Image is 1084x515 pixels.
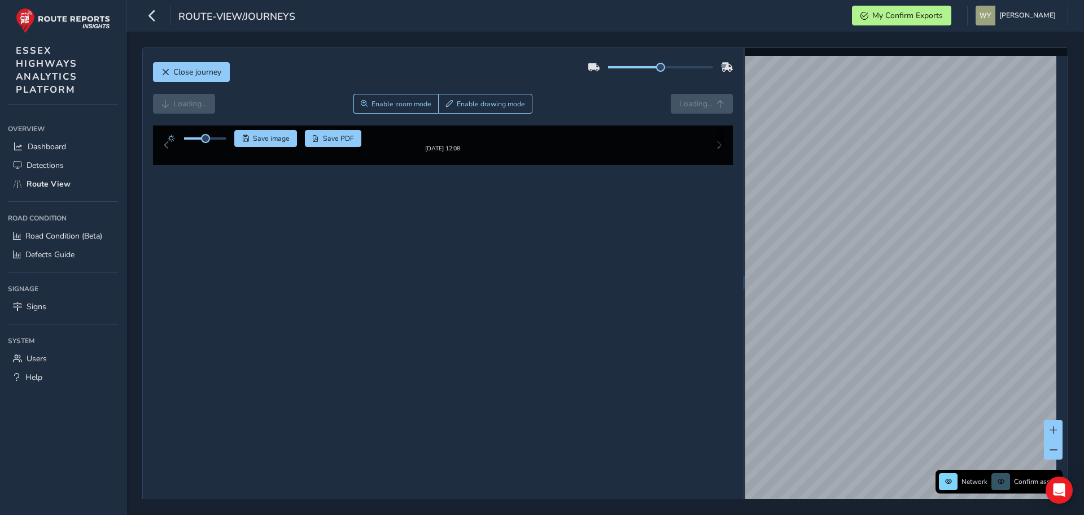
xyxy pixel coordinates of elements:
[8,175,118,193] a: Route View
[234,130,297,147] button: Save
[976,6,1060,25] button: [PERSON_NAME]
[8,137,118,156] a: Dashboard
[253,134,290,143] span: Save image
[27,179,71,189] span: Route View
[16,8,110,33] img: rr logo
[8,332,118,349] div: System
[153,62,230,82] button: Close journey
[28,141,66,152] span: Dashboard
[8,368,118,387] a: Help
[305,130,362,147] button: PDF
[353,94,439,114] button: Zoom
[8,210,118,227] div: Road Condition
[8,120,118,137] div: Overview
[8,280,118,297] div: Signage
[8,349,118,368] a: Users
[408,142,477,153] img: Thumbnail frame
[1046,477,1073,504] div: Open Intercom Messenger
[438,94,532,114] button: Draw
[173,67,221,77] span: Close journey
[27,353,47,364] span: Users
[8,245,118,264] a: Defects Guide
[27,160,64,171] span: Detections
[25,231,102,241] span: Road Condition (Beta)
[976,6,995,25] img: diamond-layout
[457,99,525,109] span: Enable drawing mode
[25,372,42,383] span: Help
[961,477,987,486] span: Network
[1014,477,1059,486] span: Confirm assets
[872,10,943,21] span: My Confirm Exports
[8,227,118,245] a: Road Condition (Beta)
[371,99,431,109] span: Enable zoom mode
[8,297,118,316] a: Signs
[852,6,951,25] button: My Confirm Exports
[178,10,295,25] span: route-view/journeys
[408,153,477,162] div: [DATE] 12:08
[8,156,118,175] a: Detections
[999,6,1056,25] span: [PERSON_NAME]
[25,249,75,260] span: Defects Guide
[27,301,46,312] span: Signs
[323,134,354,143] span: Save PDF
[16,44,77,96] span: ESSEX HIGHWAYS ANALYTICS PLATFORM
